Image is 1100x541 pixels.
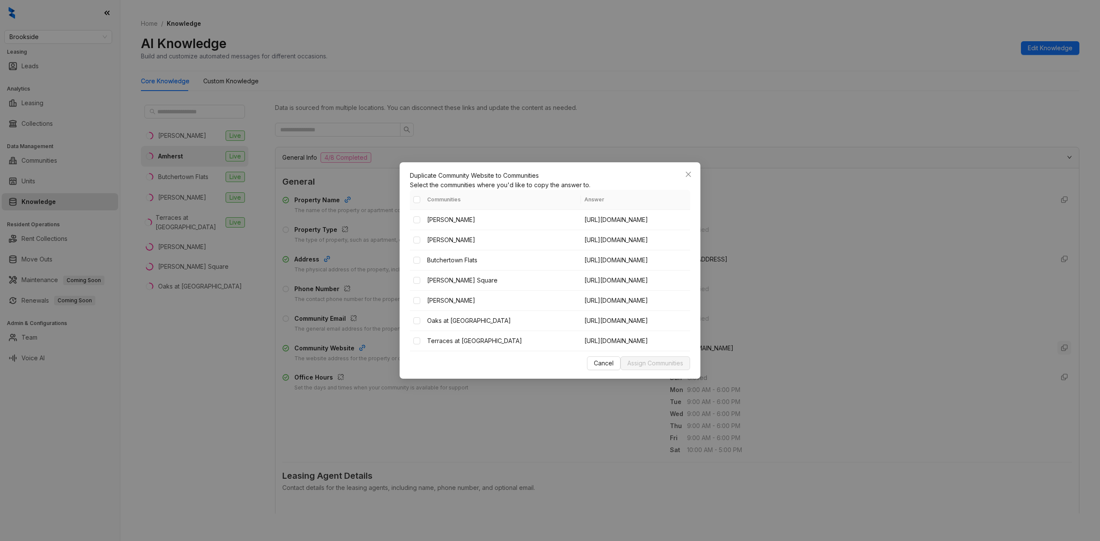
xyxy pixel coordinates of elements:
[427,255,577,265] div: Butchertown Flats
[587,356,620,370] button: Cancel
[584,336,687,346] div: [URL][DOMAIN_NAME]
[584,255,687,265] div: [URL][DOMAIN_NAME]
[581,190,690,210] th: Answer
[410,171,690,180] div: Duplicate Community Website to Communities
[427,276,577,285] div: [PERSON_NAME] Square
[681,167,695,181] button: Close
[620,356,690,370] button: Assign Communities
[584,316,687,325] div: [URL][DOMAIN_NAME]
[424,190,581,210] th: Communities
[685,171,692,178] span: close
[594,359,614,368] span: Cancel
[584,235,687,245] div: [URL][DOMAIN_NAME]
[427,296,577,305] div: [PERSON_NAME]
[584,215,687,225] div: [URL][DOMAIN_NAME]
[427,235,577,245] div: [PERSON_NAME]
[410,180,690,190] div: Select the communities where you'd like to copy the answer to.
[584,296,687,305] div: [URL][DOMAIN_NAME]
[584,276,687,285] div: [URL][DOMAIN_NAME]
[427,336,577,346] div: Terraces at [GEOGRAPHIC_DATA]
[427,316,577,325] div: Oaks at [GEOGRAPHIC_DATA]
[427,215,577,225] div: [PERSON_NAME]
